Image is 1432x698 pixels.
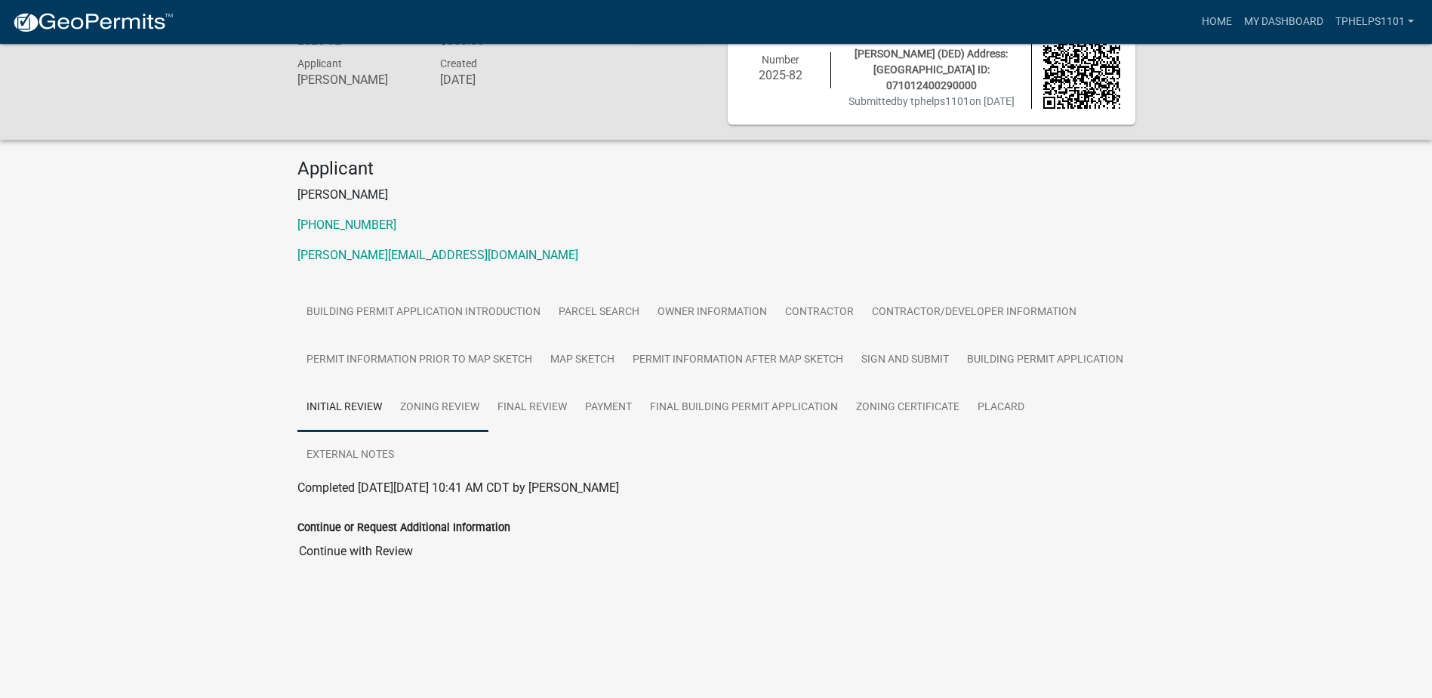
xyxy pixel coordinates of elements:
[550,289,648,337] a: Parcel search
[852,336,958,385] a: Sign and Submit
[391,384,488,432] a: Zoning Review
[624,336,852,385] a: Permit Information After Map Sketch
[297,431,403,480] a: External Notes
[297,158,1135,180] h4: Applicant
[297,73,418,87] h6: [PERSON_NAME]
[297,57,342,69] span: Applicant
[541,336,624,385] a: Map Sketch
[958,336,1132,385] a: Building Permit Application
[1238,8,1329,36] a: My Dashboard
[1329,8,1420,36] a: tphelps1101
[641,384,847,432] a: Final Building Permit Application
[297,289,550,337] a: Building Permit Application Introduction
[776,289,863,337] a: Contractor
[297,523,510,533] label: Continue or Request Additional Information
[297,218,396,232] a: [PHONE_NUMBER]
[297,480,619,495] span: Completed [DATE][DATE] 10:41 AM CDT by [PERSON_NAME]
[1196,8,1238,36] a: Home
[488,384,576,432] a: Final Review
[297,186,1135,204] p: [PERSON_NAME]
[297,336,541,385] a: Permit Information Prior to Map Sketch
[1043,32,1120,109] img: QR code
[297,248,578,262] a: [PERSON_NAME][EMAIL_ADDRESS][DOMAIN_NAME]
[969,384,1033,432] a: Placard
[297,384,391,432] a: Initial Review
[762,54,799,66] span: Number
[576,384,641,432] a: Payment
[848,95,1015,107] span: Submitted on [DATE]
[743,68,820,82] h6: 2025-82
[863,289,1086,337] a: Contractor/Developer Information
[440,73,561,87] h6: [DATE]
[897,95,969,107] span: by tphelps1101
[440,57,477,69] span: Created
[847,384,969,432] a: Zoning Certificate
[648,289,776,337] a: Owner Information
